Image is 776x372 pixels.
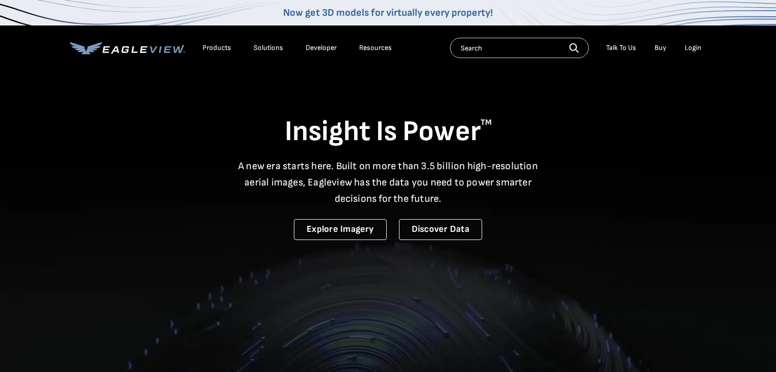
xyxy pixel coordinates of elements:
p: A new era starts here. Built on more than 3.5 billion high-resolution aerial images, Eagleview ha... [232,158,544,207]
a: Explore Imagery [294,219,387,240]
a: Discover Data [399,219,482,240]
a: Now get 3D models for virtually every property! [283,7,493,19]
div: Solutions [254,43,283,52]
h1: Insight Is Power [70,114,707,150]
input: Search [450,38,589,58]
a: Buy [655,43,666,52]
div: Products [203,43,231,52]
div: Login [685,43,702,52]
div: Resources [359,43,392,52]
a: Developer [306,43,337,52]
div: Talk To Us [606,43,636,52]
sup: TM [481,118,492,127]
